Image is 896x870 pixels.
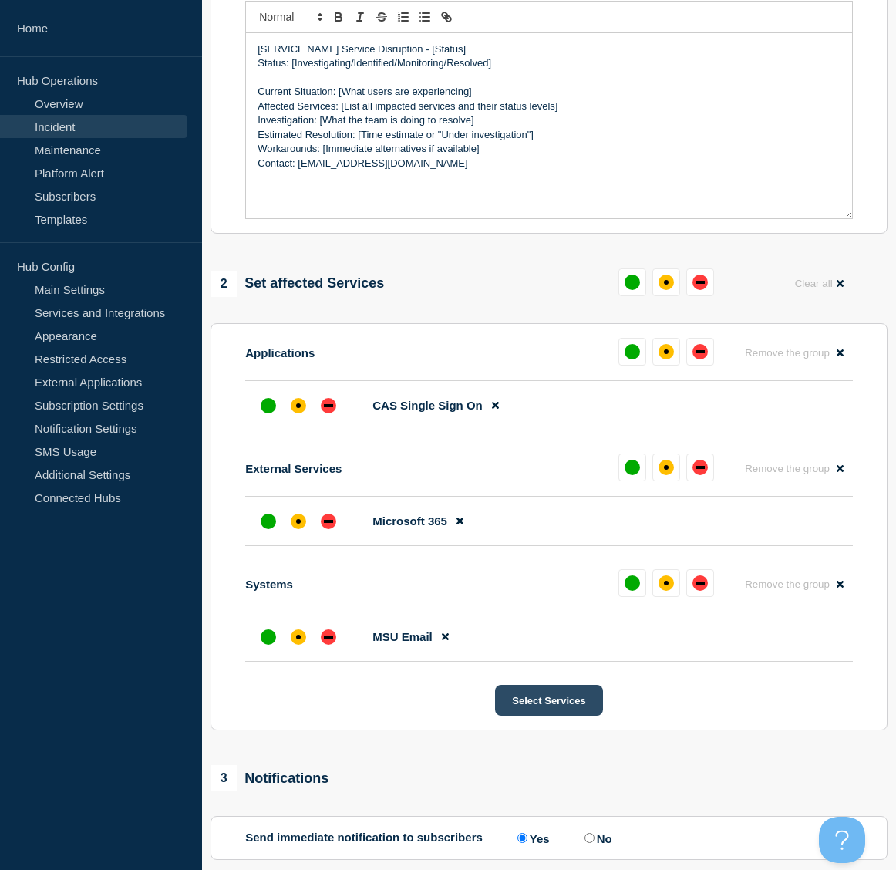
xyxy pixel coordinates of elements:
[652,338,680,366] button: affected
[581,831,612,845] label: No
[692,344,708,359] div: down
[625,275,640,290] div: up
[659,344,674,359] div: affected
[211,271,384,297] div: Set affected Services
[786,268,853,298] button: Clear all
[618,338,646,366] button: up
[211,271,237,297] span: 2
[692,575,708,591] div: down
[736,338,853,368] button: Remove the group
[261,398,276,413] div: up
[625,460,640,475] div: up
[392,8,414,26] button: Toggle ordered list
[258,142,840,156] p: Workarounds: [Immediate alternatives if available]
[258,85,840,99] p: Current Situation: [What users are experiencing]
[372,399,483,412] span: CAS Single Sign On
[258,56,840,70] p: Status: [Investigating/Identified/Monitoring/Resolved]
[736,454,853,484] button: Remove the group
[686,569,714,597] button: down
[371,8,392,26] button: Toggle strikethrough text
[745,347,830,359] span: Remove the group
[258,113,840,127] p: Investigation: [What the team is doing to resolve]
[211,765,328,791] div: Notifications
[245,346,315,359] p: Applications
[261,629,276,645] div: up
[258,42,840,56] p: [SERVICE NAME] Service Disruption - [Status]
[245,462,342,475] p: External Services
[321,398,336,413] div: down
[736,569,853,599] button: Remove the group
[258,99,840,113] p: Affected Services: [List all impacted services and their status levels]
[745,463,830,474] span: Remove the group
[252,8,328,26] span: Font size
[514,831,550,845] label: Yes
[414,8,436,26] button: Toggle bulleted list
[819,817,865,863] iframe: Help Scout Beacon - Open
[659,460,674,475] div: affected
[625,575,640,591] div: up
[686,268,714,296] button: down
[349,8,371,26] button: Toggle italic text
[291,629,306,645] div: affected
[517,833,527,843] input: Yes
[584,833,595,843] input: No
[211,765,237,791] span: 3
[495,685,602,716] button: Select Services
[261,514,276,529] div: up
[652,569,680,597] button: affected
[372,514,447,528] span: Microsoft 365
[436,8,457,26] button: Toggle link
[321,514,336,529] div: down
[692,460,708,475] div: down
[372,630,433,643] span: MSU Email
[245,831,483,845] p: Send immediate notification to subscribers
[328,8,349,26] button: Toggle bold text
[625,344,640,359] div: up
[245,578,293,591] p: Systems
[659,275,674,290] div: affected
[618,454,646,481] button: up
[245,831,853,845] div: Send immediate notification to subscribers
[291,514,306,529] div: affected
[246,33,852,218] div: Message
[686,338,714,366] button: down
[618,569,646,597] button: up
[686,454,714,481] button: down
[258,157,840,170] p: Contact: [EMAIL_ADDRESS][DOMAIN_NAME]
[618,268,646,296] button: up
[692,275,708,290] div: down
[659,575,674,591] div: affected
[745,578,830,590] span: Remove the group
[291,398,306,413] div: affected
[652,268,680,296] button: affected
[321,629,336,645] div: down
[258,128,840,142] p: Estimated Resolution: [Time estimate or "Under investigation"]
[652,454,680,481] button: affected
